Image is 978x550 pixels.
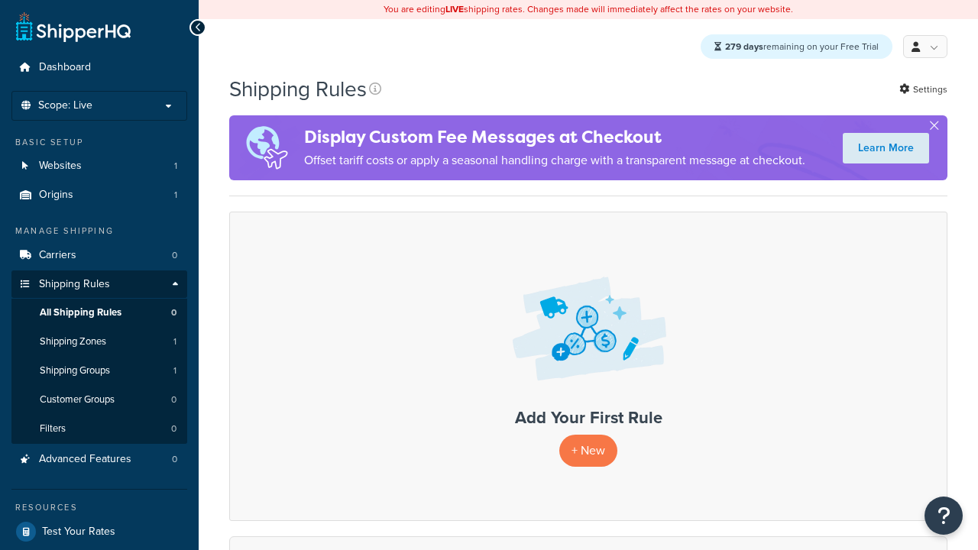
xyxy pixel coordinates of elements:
[925,497,963,535] button: Open Resource Center
[11,386,187,414] li: Customer Groups
[11,53,187,82] a: Dashboard
[11,386,187,414] a: Customer Groups 0
[11,225,187,238] div: Manage Shipping
[304,150,805,171] p: Offset tariff costs or apply a seasonal handling charge with a transparent message at checkout.
[245,409,931,427] h3: Add Your First Rule
[40,335,106,348] span: Shipping Zones
[11,415,187,443] a: Filters 0
[11,357,187,385] a: Shipping Groups 1
[11,270,187,445] li: Shipping Rules
[40,364,110,377] span: Shipping Groups
[11,136,187,149] div: Basic Setup
[11,299,187,327] li: All Shipping Rules
[11,357,187,385] li: Shipping Groups
[11,445,187,474] a: Advanced Features 0
[16,11,131,42] a: ShipperHQ Home
[171,422,176,435] span: 0
[11,152,187,180] a: Websites 1
[39,453,131,466] span: Advanced Features
[229,115,304,180] img: duties-banner-06bc72dcb5fe05cb3f9472aba00be2ae8eb53ab6f0d8bb03d382ba314ac3c341.png
[11,152,187,180] li: Websites
[11,181,187,209] li: Origins
[173,335,176,348] span: 1
[304,125,805,150] h4: Display Custom Fee Messages at Checkout
[171,393,176,406] span: 0
[11,299,187,327] a: All Shipping Rules 0
[559,435,617,466] p: + New
[172,453,177,466] span: 0
[173,364,176,377] span: 1
[11,501,187,514] div: Resources
[39,249,76,262] span: Carriers
[38,99,92,112] span: Scope: Live
[39,189,73,202] span: Origins
[11,445,187,474] li: Advanced Features
[171,306,176,319] span: 0
[11,415,187,443] li: Filters
[843,133,929,163] a: Learn More
[11,181,187,209] a: Origins 1
[174,189,177,202] span: 1
[11,328,187,356] li: Shipping Zones
[701,34,892,59] div: remaining on your Free Trial
[11,241,187,270] li: Carriers
[174,160,177,173] span: 1
[39,278,110,291] span: Shipping Rules
[899,79,947,100] a: Settings
[725,40,763,53] strong: 279 days
[11,518,187,545] a: Test Your Rates
[11,328,187,356] a: Shipping Zones 1
[40,422,66,435] span: Filters
[172,249,177,262] span: 0
[40,306,121,319] span: All Shipping Rules
[42,526,115,539] span: Test Your Rates
[229,74,367,104] h1: Shipping Rules
[445,2,464,16] b: LIVE
[11,270,187,299] a: Shipping Rules
[40,393,115,406] span: Customer Groups
[39,61,91,74] span: Dashboard
[39,160,82,173] span: Websites
[11,241,187,270] a: Carriers 0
